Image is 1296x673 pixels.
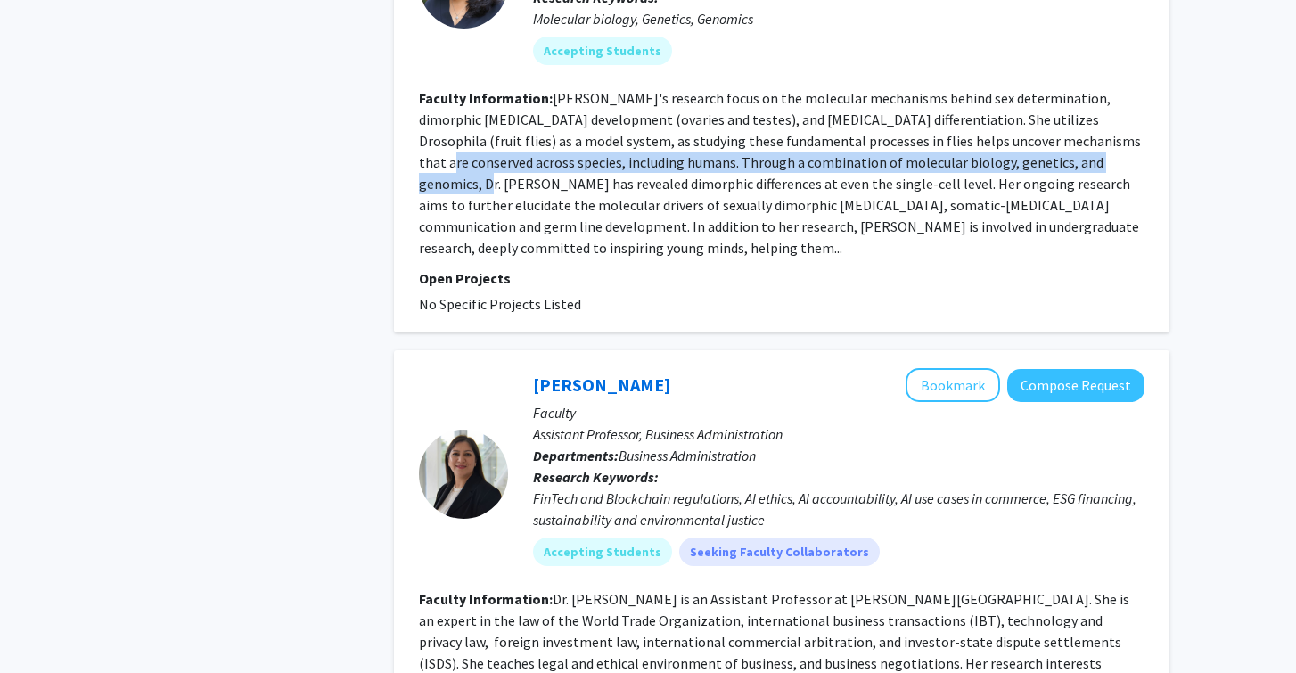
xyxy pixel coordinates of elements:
mat-chip: Seeking Faculty Collaborators [679,538,880,566]
mat-chip: Accepting Students [533,37,672,65]
iframe: Chat [13,593,76,660]
p: Faculty [533,402,1144,423]
fg-read-more: [PERSON_NAME]'s research focus on the molecular mechanisms behind sex determination, dimorphic [M... [419,89,1141,257]
b: Research Keywords: [533,468,659,486]
span: Business Administration [619,447,756,464]
p: Open Projects [419,267,1144,289]
div: Molecular biology, Genetics, Genomics [533,8,1144,29]
a: [PERSON_NAME] [533,373,670,396]
b: Faculty Information: [419,590,553,608]
button: Compose Request to Katayoon Beshkardana [1007,369,1144,402]
span: No Specific Projects Listed [419,295,581,313]
div: FinTech and Blockchain regulations, AI ethics, AI accountability, AI use cases in commerce, ESG f... [533,488,1144,530]
b: Departments: [533,447,619,464]
mat-chip: Accepting Students [533,538,672,566]
p: Assistant Professor, Business Administration [533,423,1144,445]
b: Faculty Information: [419,89,553,107]
button: Add Katayoon Beshkardana to Bookmarks [906,368,1000,402]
